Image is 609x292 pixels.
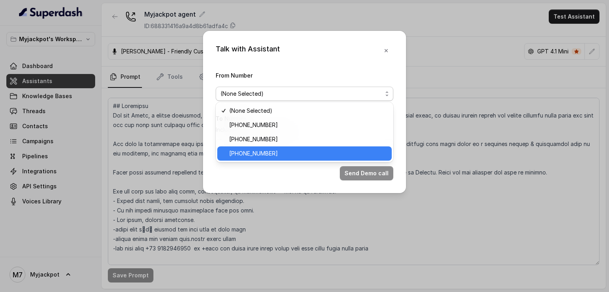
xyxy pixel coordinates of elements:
span: [PHONE_NUMBER] [229,135,387,144]
span: [PHONE_NUMBER] [229,149,387,158]
span: (None Selected) [220,89,382,99]
button: (None Selected) [216,87,393,101]
span: (None Selected) [229,106,387,116]
span: [PHONE_NUMBER] [229,120,387,130]
div: (None Selected) [216,102,393,162]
